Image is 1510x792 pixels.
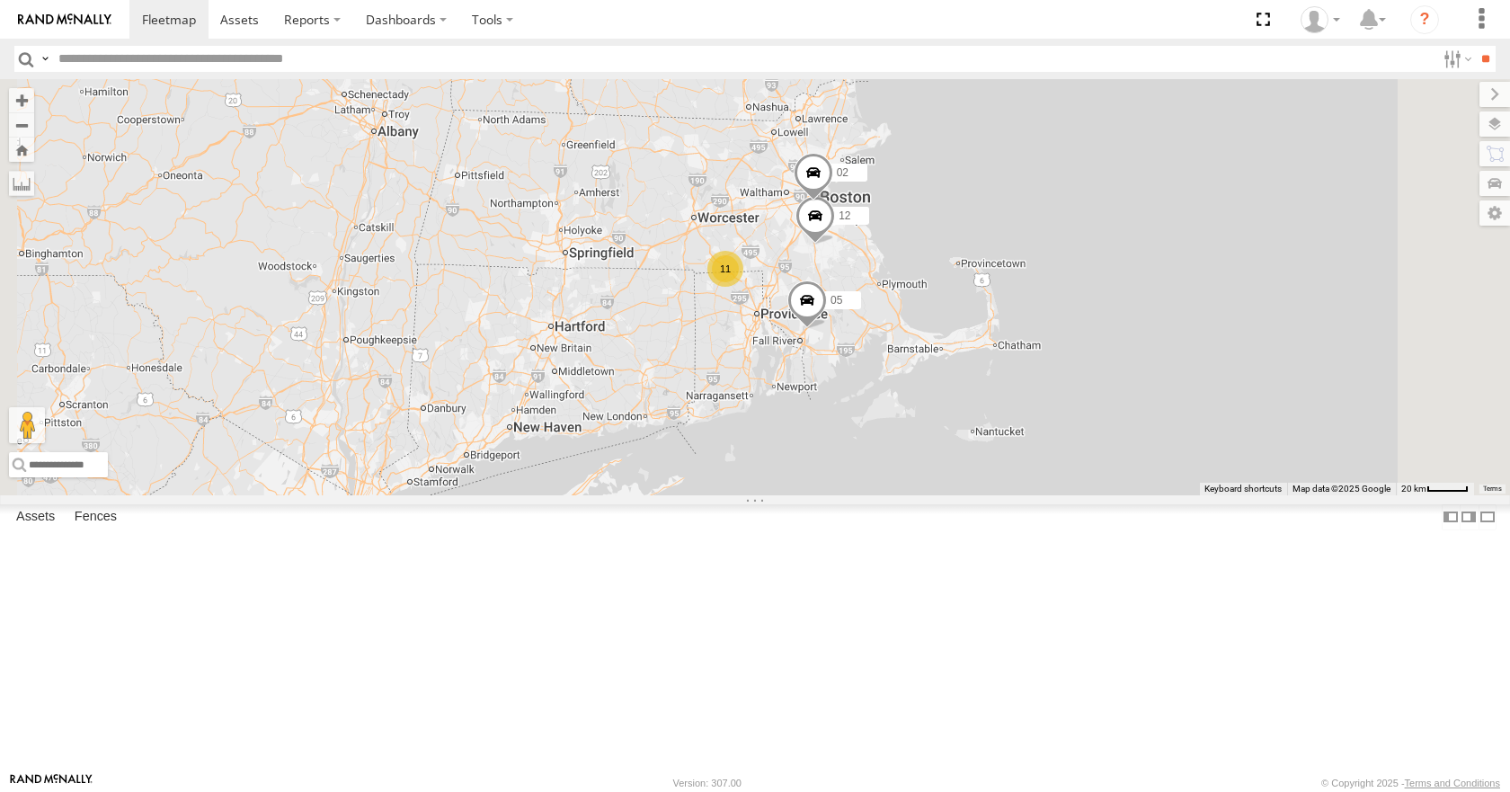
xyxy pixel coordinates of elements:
div: 11 [707,251,743,287]
span: Map data ©2025 Google [1292,484,1390,494]
div: Aaron Kuchrawy [1294,6,1346,33]
span: 02 [837,166,848,179]
label: Dock Summary Table to the Left [1442,504,1460,530]
button: Map Scale: 20 km per 43 pixels [1396,483,1474,495]
span: 20 km [1401,484,1426,494]
button: Zoom Home [9,138,34,162]
label: Search Filter Options [1436,46,1475,72]
span: 12 [839,210,850,223]
span: 05 [830,294,842,307]
label: Search Query [38,46,52,72]
a: Terms and Conditions [1405,778,1500,788]
img: rand-logo.svg [18,13,111,26]
button: Zoom in [9,88,34,112]
a: Terms (opens in new tab) [1483,485,1502,492]
a: Visit our Website [10,774,93,792]
i: ? [1410,5,1439,34]
label: Hide Summary Table [1479,504,1497,530]
div: Version: 307.00 [673,778,742,788]
label: Dock Summary Table to the Right [1460,504,1478,530]
label: Map Settings [1479,200,1510,226]
button: Keyboard shortcuts [1204,483,1282,495]
label: Measure [9,171,34,196]
button: Zoom out [9,112,34,138]
label: Fences [66,505,126,530]
div: © Copyright 2025 - [1321,778,1500,788]
label: Assets [7,505,64,530]
button: Drag Pegman onto the map to open Street View [9,407,45,443]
